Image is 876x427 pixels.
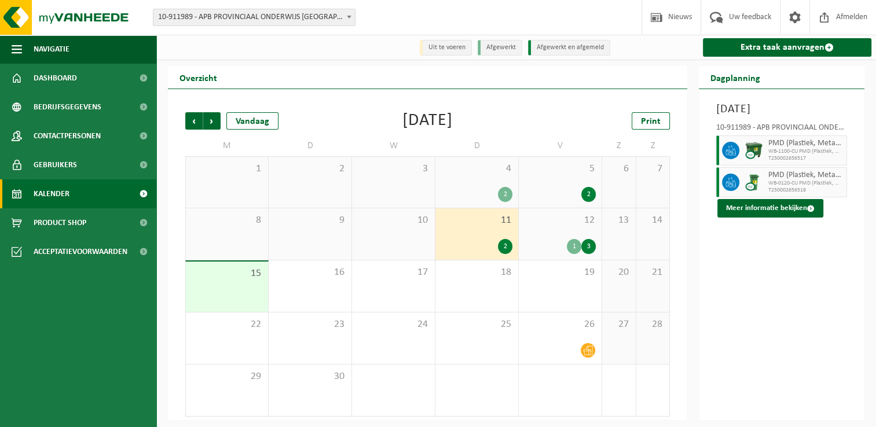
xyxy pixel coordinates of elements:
[358,214,429,227] span: 10
[358,266,429,279] span: 17
[226,112,278,130] div: Vandaag
[153,9,355,25] span: 10-911989 - APB PROVINCIAAL ONDERWIJS ANTWERPEN PROVINCIAAL INSTITUUT VOOR TECHNISCH ONDERWI - ST...
[768,148,844,155] span: WB-1100-CU PMD (Plastiek, Metaal, Drankkartons) (bedrijven)
[768,139,844,148] span: PMD (Plastiek, Metaal, Drankkartons) (bedrijven)
[192,318,262,331] span: 22
[716,101,847,118] h3: [DATE]
[192,163,262,175] span: 1
[34,122,101,150] span: Contactpersonen
[441,318,512,331] span: 25
[525,163,596,175] span: 5
[34,93,101,122] span: Bedrijfsgegevens
[642,163,664,175] span: 7
[642,318,664,331] span: 28
[699,66,772,89] h2: Dagplanning
[581,239,596,254] div: 3
[274,214,346,227] span: 9
[274,163,346,175] span: 2
[274,370,346,383] span: 30
[768,187,844,194] span: T250002656518
[203,112,221,130] span: Volgende
[402,112,453,130] div: [DATE]
[632,112,670,130] a: Print
[274,318,346,331] span: 23
[269,135,352,156] td: D
[608,318,630,331] span: 27
[358,163,429,175] span: 3
[768,155,844,162] span: T250002656517
[642,214,664,227] span: 14
[602,135,636,156] td: Z
[185,112,203,130] span: Vorige
[525,318,596,331] span: 26
[581,187,596,202] div: 2
[636,135,670,156] td: Z
[420,40,472,56] li: Uit te voeren
[441,266,512,279] span: 18
[441,214,512,227] span: 11
[567,239,581,254] div: 1
[192,370,262,383] span: 29
[185,135,269,156] td: M
[274,266,346,279] span: 16
[716,124,847,135] div: 10-911989 - APB PROVINCIAAL ONDERWIJS [GEOGRAPHIC_DATA] PROVINCIAAL INSTITUUT VOOR TECHNISCH ONDE...
[34,150,77,179] span: Gebruikers
[608,163,630,175] span: 6
[34,64,77,93] span: Dashboard
[519,135,602,156] td: V
[745,142,763,159] img: WB-1100-CU
[34,35,69,64] span: Navigatie
[525,214,596,227] span: 12
[34,237,127,266] span: Acceptatievoorwaarden
[192,214,262,227] span: 8
[153,9,355,26] span: 10-911989 - APB PROVINCIAAL ONDERWIJS ANTWERPEN PROVINCIAAL INSTITUUT VOOR TECHNISCH ONDERWI - ST...
[528,40,610,56] li: Afgewerkt en afgemeld
[768,180,844,187] span: WB-0120-CU PMD (Plastiek, Metaal, Drankkartons) (bedrijven)
[192,267,262,280] span: 15
[498,187,512,202] div: 2
[358,318,429,331] span: 24
[352,135,435,156] td: W
[435,135,519,156] td: D
[478,40,522,56] li: Afgewerkt
[34,179,69,208] span: Kalender
[768,171,844,180] span: PMD (Plastiek, Metaal, Drankkartons) (bedrijven)
[608,214,630,227] span: 13
[498,239,512,254] div: 2
[745,174,763,191] img: WB-0240-CU
[641,117,661,126] span: Print
[703,38,871,57] a: Extra taak aanvragen
[642,266,664,279] span: 21
[525,266,596,279] span: 19
[441,163,512,175] span: 4
[717,199,823,218] button: Meer informatie bekijken
[34,208,86,237] span: Product Shop
[168,66,229,89] h2: Overzicht
[608,266,630,279] span: 20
